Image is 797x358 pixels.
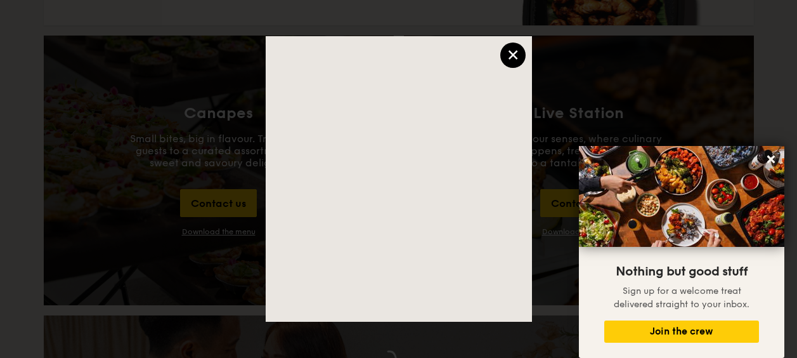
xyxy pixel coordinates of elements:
button: Join the crew [604,321,759,343]
button: Close [761,149,781,169]
span: Sign up for a welcome treat delivered straight to your inbox. [614,286,749,310]
img: DSC07876-Edit02-Large.jpeg [579,146,784,247]
div: × [500,43,526,68]
span: Nothing but good stuff [616,264,748,279]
